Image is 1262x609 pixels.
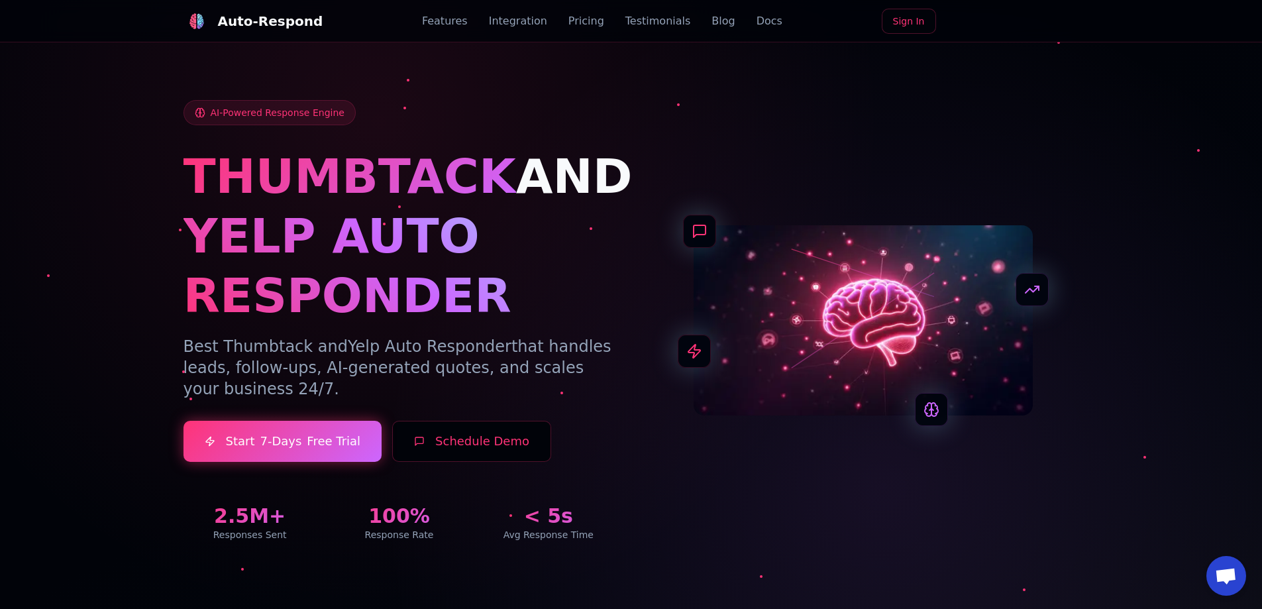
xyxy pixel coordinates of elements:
a: Auto-Respond [184,8,323,34]
iframe: Sign in with Google Button [940,7,1086,36]
img: AI Neural Network Brain [694,225,1033,416]
div: 2.5M+ [184,504,317,528]
span: AND [516,148,633,204]
span: Yelp Auto Responder [348,337,511,356]
div: Responses Sent [184,528,317,541]
a: Docs [757,13,782,29]
a: Open chat [1206,556,1246,596]
div: < 5s [482,504,615,528]
a: Blog [711,13,735,29]
button: Schedule Demo [392,421,551,462]
div: Avg Response Time [482,528,615,541]
a: Features [422,13,468,29]
span: THUMBTACK [184,148,516,204]
h1: YELP AUTO RESPONDER [184,206,615,325]
a: Integration [489,13,547,29]
div: Auto-Respond [218,12,323,30]
a: Sign In [882,9,936,34]
a: Testimonials [625,13,691,29]
a: Start7-DaysFree Trial [184,421,382,462]
span: 7-Days [260,432,301,451]
span: AI-Powered Response Engine [211,106,344,119]
div: Response Rate [333,528,466,541]
a: Pricing [568,13,604,29]
p: Best Thumbtack and that handles leads, follow-ups, AI-generated quotes, and scales your business ... [184,336,615,400]
div: 100% [333,504,466,528]
img: logo.svg [188,13,204,29]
